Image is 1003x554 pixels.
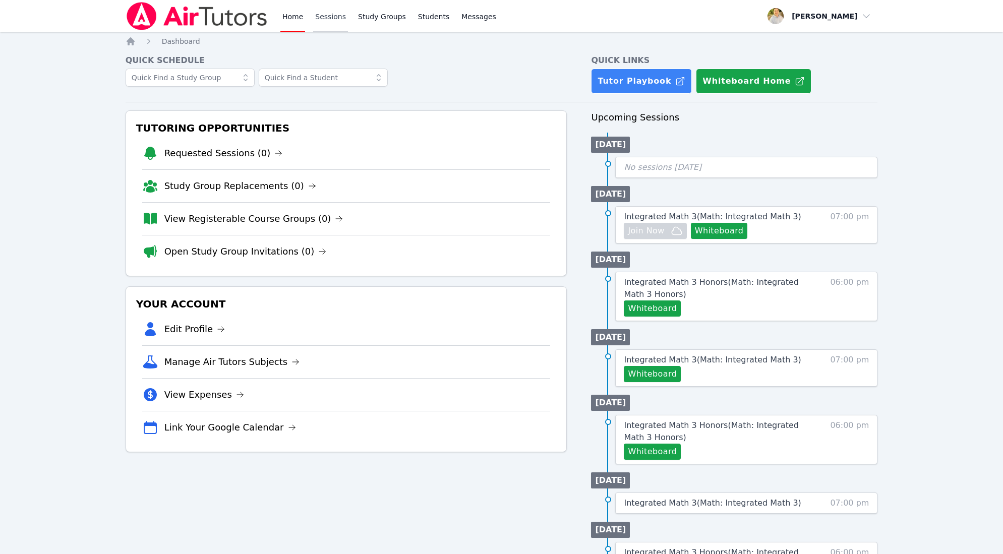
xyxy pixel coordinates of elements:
[591,472,630,488] li: [DATE]
[624,212,801,221] span: Integrated Math 3 ( Math: Integrated Math 3 )
[830,211,869,239] span: 07:00 pm
[691,223,748,239] button: Whiteboard
[624,276,807,300] a: Integrated Math 3 Honors(Math: Integrated Math 3 Honors)
[134,295,559,313] h3: Your Account
[624,419,807,444] a: Integrated Math 3 Honors(Math: Integrated Math 3 Honors)
[696,69,811,94] button: Whiteboard Home
[164,212,343,226] a: View Registerable Course Groups (0)
[259,69,388,87] input: Quick Find a Student
[134,119,559,137] h3: Tutoring Opportunities
[164,322,225,336] a: Edit Profile
[830,276,869,317] span: 06:00 pm
[126,36,878,46] nav: Breadcrumb
[164,355,300,369] a: Manage Air Tutors Subjects
[164,146,283,160] a: Requested Sessions (0)
[628,225,664,237] span: Join Now
[624,211,801,223] a: Integrated Math 3(Math: Integrated Math 3)
[164,388,244,402] a: View Expenses
[830,354,869,382] span: 07:00 pm
[162,37,200,45] span: Dashboard
[591,110,877,125] h3: Upcoming Sessions
[126,2,268,30] img: Air Tutors
[591,186,630,202] li: [DATE]
[164,244,327,259] a: Open Study Group Invitations (0)
[591,69,692,94] a: Tutor Playbook
[591,54,877,67] h4: Quick Links
[126,54,567,67] h4: Quick Schedule
[126,69,255,87] input: Quick Find a Study Group
[830,497,869,509] span: 07:00 pm
[591,137,630,153] li: [DATE]
[624,300,681,317] button: Whiteboard
[164,179,316,193] a: Study Group Replacements (0)
[461,12,496,22] span: Messages
[624,355,801,364] span: Integrated Math 3 ( Math: Integrated Math 3 )
[624,366,681,382] button: Whiteboard
[624,223,686,239] button: Join Now
[164,420,296,435] a: Link Your Google Calendar
[624,162,701,172] span: No sessions [DATE]
[624,354,801,366] a: Integrated Math 3(Math: Integrated Math 3)
[624,497,801,509] a: Integrated Math 3(Math: Integrated Math 3)
[162,36,200,46] a: Dashboard
[591,329,630,345] li: [DATE]
[624,498,801,508] span: Integrated Math 3 ( Math: Integrated Math 3 )
[624,420,798,442] span: Integrated Math 3 Honors ( Math: Integrated Math 3 Honors )
[624,277,798,299] span: Integrated Math 3 Honors ( Math: Integrated Math 3 Honors )
[591,522,630,538] li: [DATE]
[830,419,869,460] span: 06:00 pm
[591,395,630,411] li: [DATE]
[591,252,630,268] li: [DATE]
[624,444,681,460] button: Whiteboard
